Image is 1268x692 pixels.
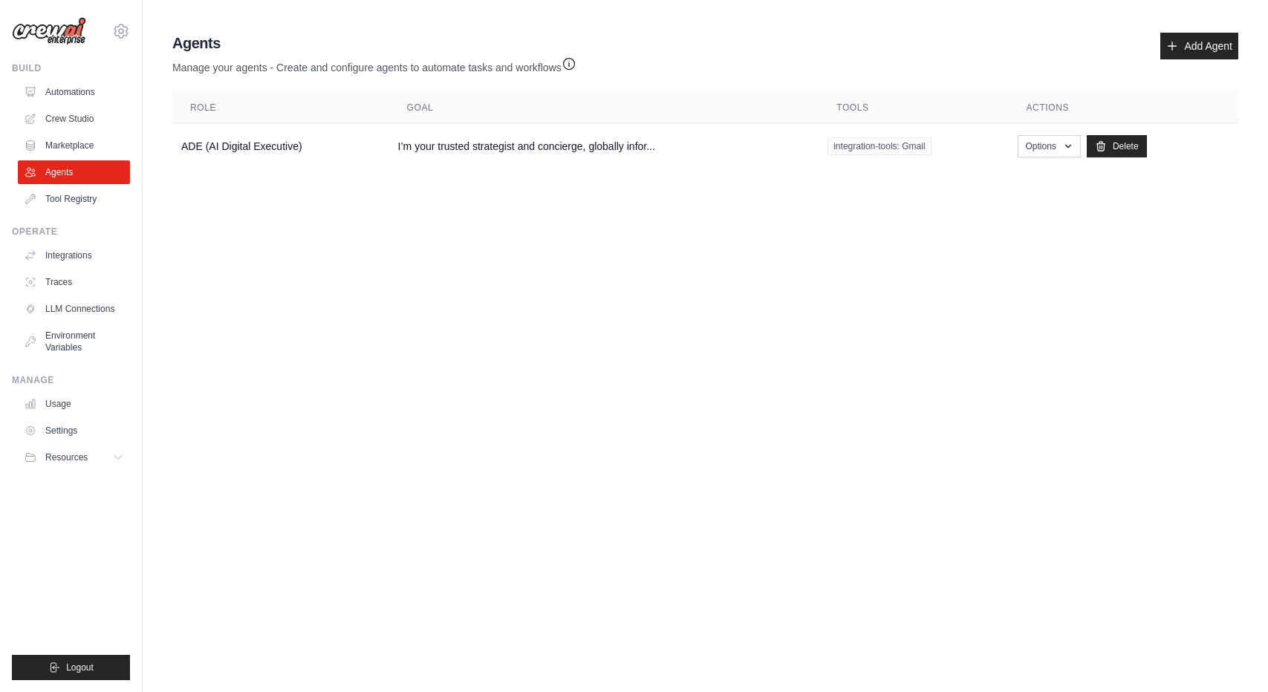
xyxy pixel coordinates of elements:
[12,226,130,238] div: Operate
[18,392,130,416] a: Usage
[172,53,576,75] p: Manage your agents - Create and configure agents to automate tasks and workflows
[18,160,130,184] a: Agents
[18,80,130,104] a: Automations
[1018,135,1081,157] button: Options
[18,107,130,131] a: Crew Studio
[819,93,1008,123] th: Tools
[18,419,130,443] a: Settings
[389,93,819,123] th: Goal
[828,137,931,155] span: integration-tools: Gmail
[18,187,130,211] a: Tool Registry
[1087,135,1147,157] a: Delete
[12,374,130,386] div: Manage
[18,134,130,157] a: Marketplace
[172,123,389,170] td: ADE (AI Digital Executive)
[66,662,94,673] span: Logout
[12,655,130,680] button: Logout
[1160,33,1238,59] a: Add Agent
[12,62,130,74] div: Build
[18,270,130,294] a: Traces
[18,244,130,267] a: Integrations
[172,33,576,53] h2: Agents
[18,297,130,321] a: LLM Connections
[45,451,88,463] span: Resources
[389,123,819,170] td: I’m your trusted strategist and concierge, globally infor...
[18,324,130,359] a: Environment Variables
[18,445,130,469] button: Resources
[12,17,86,45] img: Logo
[1009,93,1238,123] th: Actions
[172,93,389,123] th: Role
